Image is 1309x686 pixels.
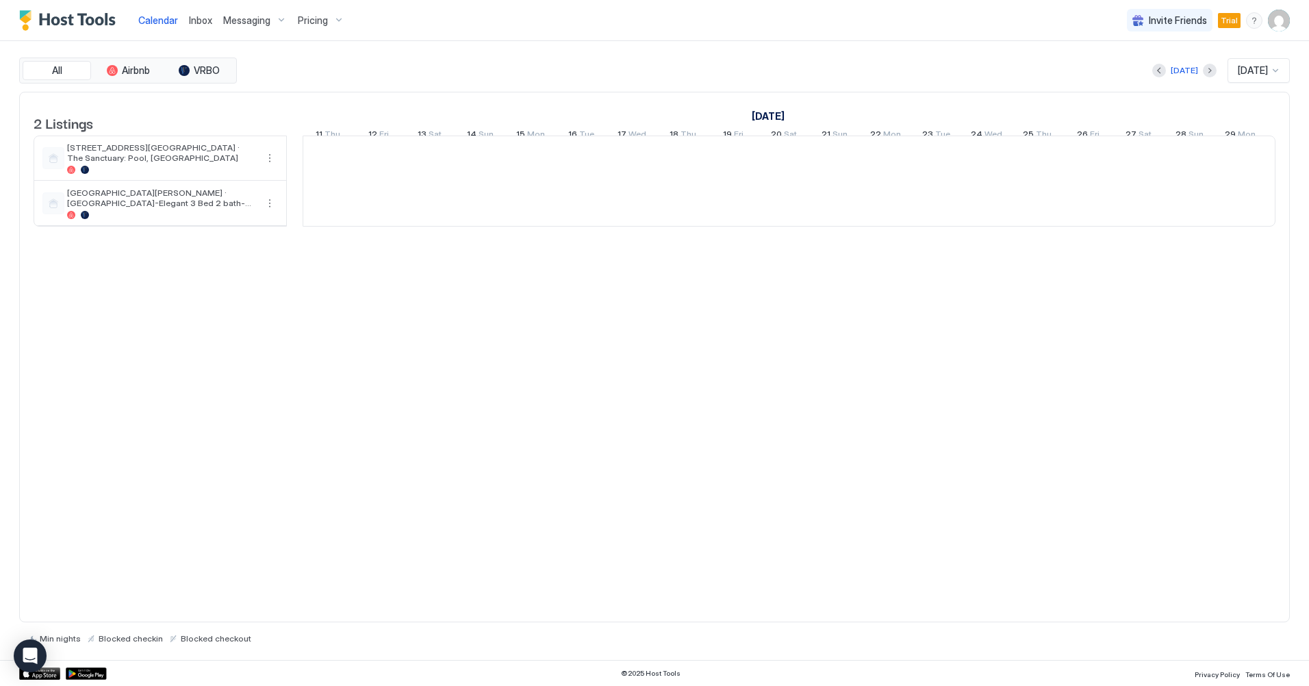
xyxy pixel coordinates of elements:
[316,129,322,143] span: 11
[1268,10,1290,31] div: User profile
[971,129,982,143] span: 24
[379,129,389,143] span: Fri
[138,13,178,27] a: Calendar
[414,126,445,146] a: September 13, 2025
[467,129,476,143] span: 14
[513,126,548,146] a: September 15, 2025
[822,129,830,143] span: 21
[579,129,594,143] span: Tue
[527,129,545,143] span: Mon
[262,150,278,166] div: menu
[1126,129,1136,143] span: 27
[298,14,328,27] span: Pricing
[1169,62,1200,79] button: [DATE]
[516,129,525,143] span: 15
[1189,129,1204,143] span: Sun
[19,668,60,680] a: App Store
[223,14,270,27] span: Messaging
[418,129,427,143] span: 13
[870,129,881,143] span: 22
[67,188,256,208] span: [GEOGRAPHIC_DATA][PERSON_NAME] · [GEOGRAPHIC_DATA]-Elegant 3 Bed 2 bath-[GEOGRAPHIC_DATA]
[66,668,107,680] a: Google Play Store
[748,106,788,126] a: September 11, 2025
[723,129,732,143] span: 19
[767,126,800,146] a: September 20, 2025
[1023,129,1034,143] span: 25
[867,126,904,146] a: September 22, 2025
[614,126,650,146] a: September 17, 2025
[1195,666,1240,681] a: Privacy Policy
[262,150,278,166] button: More options
[1273,126,1308,146] a: September 30, 2025
[1171,64,1198,77] div: [DATE]
[784,129,797,143] span: Sat
[122,64,150,77] span: Airbnb
[883,129,901,143] span: Mon
[1019,126,1055,146] a: September 25, 2025
[720,126,747,146] a: September 19, 2025
[628,129,646,143] span: Wed
[312,126,344,146] a: September 11, 2025
[919,126,954,146] a: September 23, 2025
[734,129,744,143] span: Fri
[19,10,122,31] a: Host Tools Logo
[1221,14,1238,27] span: Trial
[1246,12,1262,29] div: menu
[1073,126,1103,146] a: September 26, 2025
[1221,126,1259,146] a: September 29, 2025
[621,669,681,678] span: © 2025 Host Tools
[1203,64,1217,77] button: Next month
[1122,126,1155,146] a: September 27, 2025
[429,129,442,143] span: Sat
[1152,64,1166,77] button: Previous month
[967,126,1006,146] a: September 24, 2025
[194,64,220,77] span: VRBO
[565,126,598,146] a: September 16, 2025
[14,639,47,672] div: Open Intercom Messenger
[52,64,62,77] span: All
[262,195,278,212] button: More options
[40,633,81,644] span: Min nights
[365,126,392,146] a: September 12, 2025
[935,129,950,143] span: Tue
[1077,129,1088,143] span: 26
[1238,129,1256,143] span: Mon
[1139,129,1152,143] span: Sat
[681,129,696,143] span: Thu
[325,129,340,143] span: Thu
[368,129,377,143] span: 12
[479,129,494,143] span: Sun
[618,129,626,143] span: 17
[833,129,848,143] span: Sun
[1225,129,1236,143] span: 29
[19,58,237,84] div: tab-group
[568,129,577,143] span: 16
[1195,670,1240,678] span: Privacy Policy
[99,633,163,644] span: Blocked checkin
[181,633,251,644] span: Blocked checkout
[984,129,1002,143] span: Wed
[1149,14,1207,27] span: Invite Friends
[1238,64,1268,77] span: [DATE]
[818,126,851,146] a: September 21, 2025
[1172,126,1207,146] a: September 28, 2025
[771,129,782,143] span: 20
[165,61,233,80] button: VRBO
[1175,129,1186,143] span: 28
[189,14,212,26] span: Inbox
[666,126,700,146] a: September 18, 2025
[1090,129,1100,143] span: Fri
[262,195,278,212] div: menu
[34,112,93,133] span: 2 Listings
[67,142,256,163] span: [STREET_ADDRESS][GEOGRAPHIC_DATA] · The Sanctuary: Pool, [GEOGRAPHIC_DATA]
[463,126,497,146] a: September 14, 2025
[1036,129,1052,143] span: Thu
[1245,666,1290,681] a: Terms Of Use
[138,14,178,26] span: Calendar
[189,13,212,27] a: Inbox
[922,129,933,143] span: 23
[670,129,678,143] span: 18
